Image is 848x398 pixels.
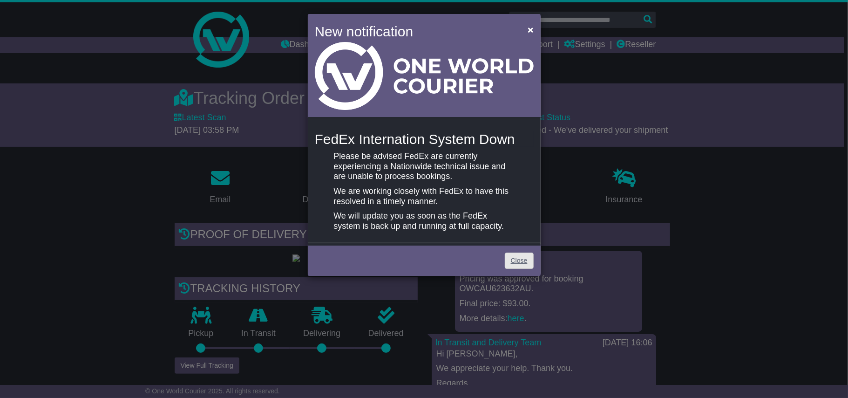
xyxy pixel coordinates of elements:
a: Close [505,253,534,269]
h4: FedEx Internation System Down [315,131,534,147]
p: We will update you as soon as the FedEx system is back up and running at full capacity. [333,211,514,231]
h4: New notification [315,21,515,42]
img: Light [315,42,534,110]
span: × [528,24,533,35]
p: We are working closely with FedEx to have this resolved in a timely manner. [333,186,514,206]
p: Please be advised FedEx are currently experiencing a Nationwide technical issue and are unable to... [333,151,514,182]
button: Close [523,20,538,39]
